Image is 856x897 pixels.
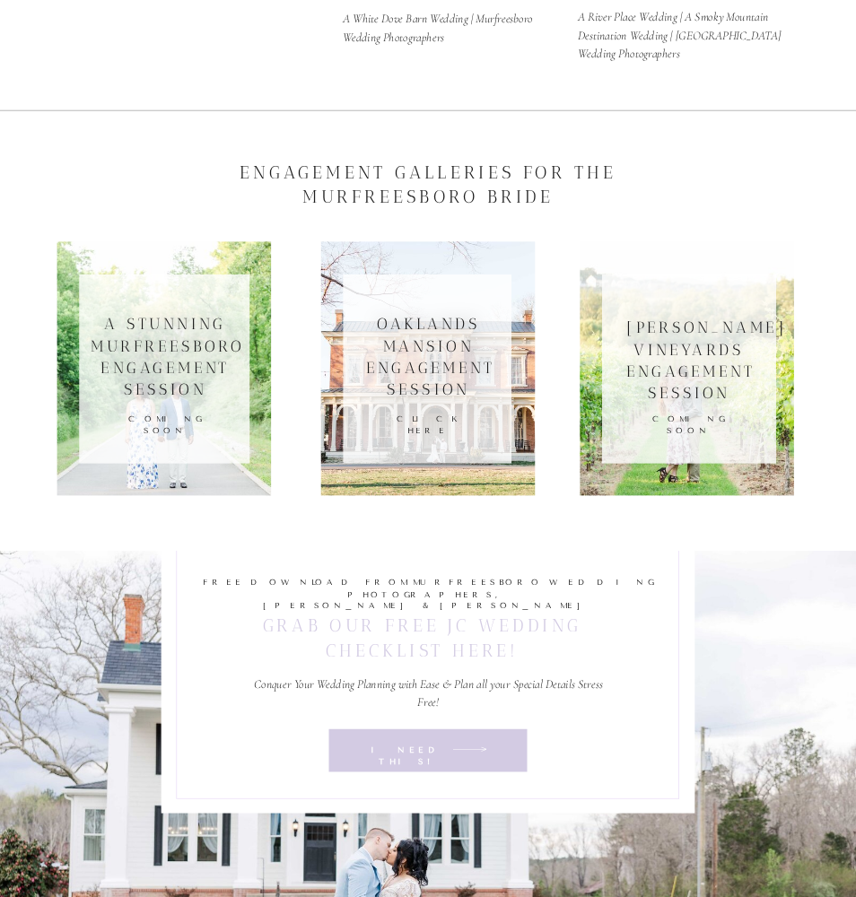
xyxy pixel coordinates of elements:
h2: Engagement Galleries for the murfreesboro bride [158,160,699,209]
h3: free download from Murfreesboro wedding photographers, [PERSON_NAME] & [PERSON_NAME] [193,577,664,598]
a: a stunning murfreesboro engagement session [91,314,240,401]
a: coming soon [124,413,207,423]
a: [PERSON_NAME] vineyards engagement session [626,318,751,405]
a: CLICK HERE [395,413,461,423]
a: A River Place Wedding | A Smoky Mountain Destination Wedding | [GEOGRAPHIC_DATA] Wedding Photogra... [578,8,786,62]
p: Conquer Your Wedding Planning with Ease & Plan all your Special Details Stress Free! [249,675,607,711]
b: i need this! [371,745,446,767]
a: coming soon [645,413,731,423]
a: i need this! [370,745,448,753]
a: Oaklands mansion engagement session [366,314,491,401]
a: Grab our free JC wedding checklist here! [226,614,617,664]
a: A White Dove Barn Wedding | Murfreesboro Wedding Photographers [343,10,551,45]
